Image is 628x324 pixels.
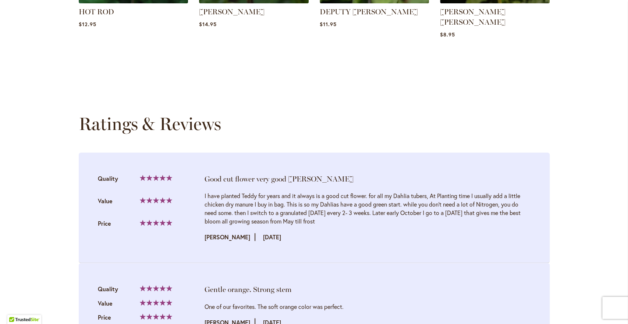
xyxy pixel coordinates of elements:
[205,233,255,241] strong: [PERSON_NAME]
[140,197,172,203] div: 100%
[79,113,221,134] strong: Ratings & Reviews
[98,175,118,182] span: Quality
[140,175,172,181] div: 100%
[205,191,531,225] div: I have planted Teddy for years and it always is a good cut flower. for all my Dahlia tubers, At P...
[263,233,281,241] time: [DATE]
[140,220,172,226] div: 100%
[440,7,505,27] a: [PERSON_NAME] [PERSON_NAME]
[98,299,113,307] span: Value
[79,7,114,16] a: HOT ROD
[205,302,531,310] div: One of our favorites. The soft orange color was perfect.
[140,299,172,305] div: 100%
[6,298,26,318] iframe: Launch Accessibility Center
[98,285,118,293] span: Quality
[205,284,531,295] div: Gentle orange. Strong stem
[199,7,265,16] a: [PERSON_NAME]
[320,21,337,28] span: $11.95
[79,21,96,28] span: $12.95
[140,313,172,319] div: 100%
[440,31,455,38] span: $8.95
[199,21,217,28] span: $14.95
[140,285,172,291] div: 100%
[98,197,113,205] span: Value
[98,313,111,321] span: Price
[98,219,111,227] span: Price
[205,174,531,184] div: Good cut flower very good [PERSON_NAME]
[320,7,418,16] a: DEPUTY [PERSON_NAME]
